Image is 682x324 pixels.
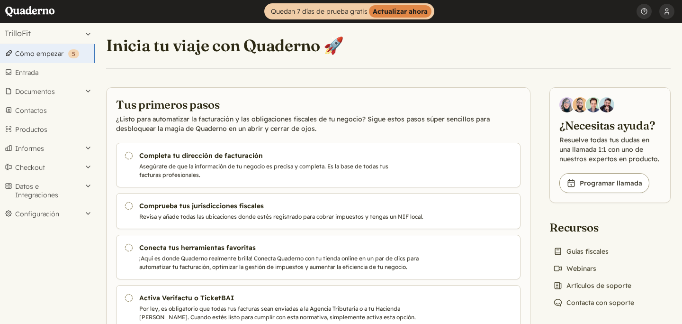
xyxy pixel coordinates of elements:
[116,193,520,229] a: Comprueba tus jurisdicciones fiscales Revisa y añade todas las ubicaciones donde estés registrado...
[549,220,638,235] h2: Recursos
[139,162,449,179] p: Asegúrate de que la información de tu negocio es precisa y completa. Es la base de todas tus fact...
[116,143,520,187] a: Completa tu dirección de facturación Asegúrate de que la información de tu negocio es precisa y c...
[559,135,661,164] p: Resuelve todas tus dudas en una llamada 1:1 con uno de nuestros expertos en producto.
[573,97,588,112] img: Jairo Fumero, Account Executive at Quaderno
[139,213,449,221] p: Revisa y añade todas las ubicaciones donde estés registrado para cobrar impuestos y tengas un NIF...
[369,5,431,18] strong: Actualizar ahora
[139,305,449,322] p: Por ley, es obligatorio que todas tus facturas sean enviadas a la Agencia Tributaria o a tu Hacie...
[264,3,434,19] a: Quedan 7 días de prueba gratisActualizar ahora
[139,293,449,303] h3: Activa Verifactu o TicketBAI
[116,114,520,133] p: ¿Listo para automatizar la facturación y las obligaciones fiscales de tu negocio? Sigue estos pas...
[549,279,635,292] a: Artículos de soporte
[139,254,449,271] p: ¡Aquí es donde Quaderno realmente brilla! Conecta Quaderno con tu tienda online en un par de clic...
[549,296,638,309] a: Contacta con soporte
[139,243,449,252] h3: Conecta tus herramientas favoritas
[72,50,75,57] span: 5
[586,97,601,112] img: Ivo Oltmans, Business Developer at Quaderno
[559,97,574,112] img: Diana Carrasco, Account Executive at Quaderno
[139,201,449,211] h3: Comprueba tus jurisdicciones fiscales
[559,118,661,133] h2: ¿Necesitas ayuda?
[549,262,600,275] a: Webinars
[139,151,449,160] h3: Completa tu dirección de facturación
[106,35,344,56] h1: Inicia tu viaje con Quaderno 🚀
[116,97,520,112] h2: Tus primeros pasos
[116,235,520,279] a: Conecta tus herramientas favoritas ¡Aquí es donde Quaderno realmente brilla! Conecta Quaderno con...
[559,173,649,193] a: Programar llamada
[599,97,614,112] img: Javier Rubio, DevRel at Quaderno
[549,245,612,258] a: Guías fiscales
